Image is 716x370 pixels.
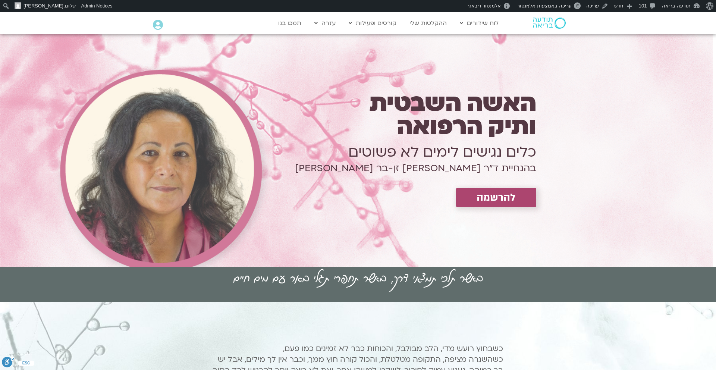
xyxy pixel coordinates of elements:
span: כשבחוץ רועש מדי, הלב מבולבל, והכוחות כבר לא זמינים כמו פעם, [283,344,503,354]
h1: בהנחיית ד״ר [PERSON_NAME] זן-בר [PERSON_NAME] [244,167,537,170]
a: עזרה [311,16,339,30]
h1: כלים נגישים לימים לא פשוטים [244,142,537,163]
span: להרשמה [477,192,516,203]
img: תודעה בריאה [533,18,566,29]
h1: האשה השבטית ותיק הרפואה [244,92,537,138]
span: [PERSON_NAME] [23,3,63,9]
span: עריכה באמצעות אלמנטור [517,3,571,9]
a: להרשמה [456,188,536,207]
a: ההקלטות שלי [406,16,450,30]
a: קורסים ופעילות [345,16,400,30]
h2: באשר תלכי תמצאי דרך, באשר תחפרי תגלי באר עם מים חיים [233,267,483,288]
a: תמכו בנו [274,16,305,30]
a: לוח שידורים [456,16,502,30]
